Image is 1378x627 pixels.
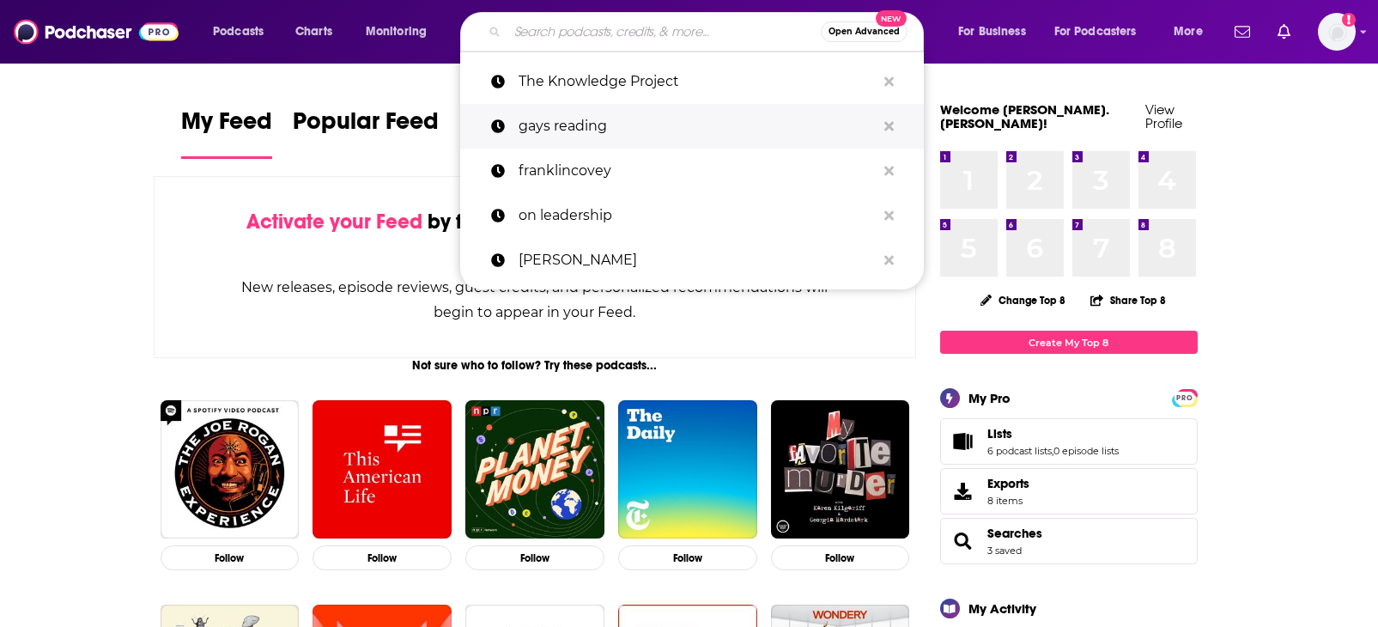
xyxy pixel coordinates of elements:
button: Show profile menu [1318,13,1356,51]
span: More [1174,20,1203,44]
img: Planet Money [465,400,604,539]
div: New releases, episode reviews, guest credits, and personalized recommendations will begin to appe... [240,275,830,325]
p: joanna helm [519,238,876,283]
a: Lists [946,429,980,454]
button: Follow [161,545,300,570]
span: For Business [958,20,1026,44]
p: on leadership [519,193,876,238]
span: Searches [940,518,1198,564]
a: 6 podcast lists [987,445,1052,457]
button: open menu [201,18,286,46]
p: The Knowledge Project [519,59,876,104]
a: 0 episode lists [1053,445,1119,457]
p: franklincovey [519,149,876,193]
span: Popular Feed [293,107,439,146]
div: Not sure who to follow? Try these podcasts... [154,358,917,373]
svg: Add a profile image [1342,13,1356,27]
a: Searches [987,526,1042,541]
span: PRO [1175,392,1195,405]
span: Exports [987,476,1029,491]
a: Lists [987,426,1119,441]
span: Charts [295,20,332,44]
button: Change Top 8 [970,289,1077,311]
button: Follow [313,545,452,570]
button: open menu [946,18,1047,46]
button: Follow [465,545,604,570]
button: Follow [618,545,757,570]
button: open menu [354,18,449,46]
a: The Knowledge Project [460,59,924,104]
a: franklincovey [460,149,924,193]
span: Open Advanced [829,27,900,36]
p: gays reading [519,104,876,149]
span: New [876,10,907,27]
a: on leadership [460,193,924,238]
button: Follow [771,545,910,570]
span: , [1052,445,1053,457]
img: The Joe Rogan Experience [161,400,300,539]
button: Open AdvancedNew [821,21,908,42]
span: 8 items [987,495,1029,507]
a: My Feed [181,107,272,159]
span: Monitoring [366,20,427,44]
button: open menu [1043,18,1162,46]
span: Podcasts [213,20,264,44]
span: Logged in as hannah.bishop [1318,13,1356,51]
img: My Favorite Murder with Karen Kilgariff and Georgia Hardstark [771,400,910,539]
a: gays reading [460,104,924,149]
span: My Feed [181,107,272,146]
a: Create My Top 8 [940,331,1198,354]
img: User Profile [1318,13,1356,51]
a: Searches [946,529,980,553]
input: Search podcasts, credits, & more... [507,18,821,46]
span: For Podcasters [1054,20,1137,44]
span: Activate your Feed [246,209,422,234]
img: The Daily [618,400,757,539]
div: Search podcasts, credits, & more... [477,12,940,52]
span: Lists [987,426,1012,441]
span: Exports [946,479,980,503]
div: My Pro [968,390,1011,406]
a: [PERSON_NAME] [460,238,924,283]
a: Welcome [PERSON_NAME].[PERSON_NAME]! [940,101,1109,131]
a: Show notifications dropdown [1228,17,1257,46]
span: Lists [940,418,1198,465]
button: Share Top 8 [1090,283,1167,317]
img: This American Life [313,400,452,539]
button: open menu [1162,18,1224,46]
div: My Activity [968,600,1036,617]
div: by following Podcasts, Creators, Lists, and other Users! [240,210,830,259]
a: 3 saved [987,545,1022,557]
a: Charts [284,18,343,46]
a: View Profile [1145,101,1182,131]
a: Exports [940,468,1198,514]
a: PRO [1175,391,1195,404]
a: Show notifications dropdown [1271,17,1297,46]
img: Podchaser - Follow, Share and Rate Podcasts [14,15,179,48]
a: Popular Feed [293,107,439,159]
